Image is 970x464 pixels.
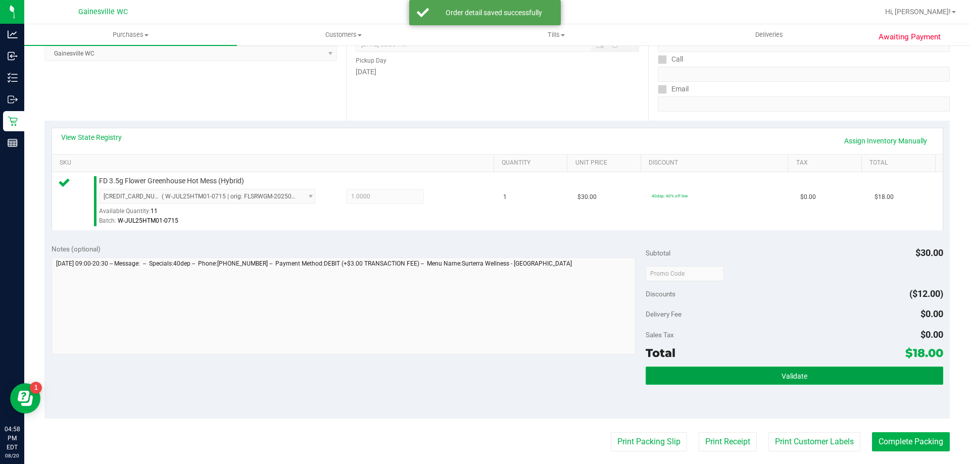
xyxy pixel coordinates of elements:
[915,247,943,258] span: $30.00
[237,30,449,39] span: Customers
[8,51,18,61] inline-svg: Inbound
[646,331,674,339] span: Sales Tax
[742,30,797,39] span: Deliveries
[920,308,943,319] span: $0.00
[450,24,662,45] a: Tills
[768,432,860,451] button: Print Customer Labels
[8,138,18,148] inline-svg: Reports
[5,452,20,459] p: 08/20
[879,31,941,43] span: Awaiting Payment
[151,208,158,215] span: 11
[8,94,18,105] inline-svg: Outbound
[356,56,386,65] label: Pickup Day
[60,159,490,167] a: SKU
[450,30,662,39] span: Tills
[646,310,682,318] span: Delivery Fee
[78,8,128,16] span: Gainesville WC
[646,346,675,360] span: Total
[869,159,931,167] a: Total
[30,382,42,394] iframe: Resource center unread badge
[646,285,675,303] span: Discounts
[8,73,18,83] inline-svg: Inventory
[118,217,178,224] span: W-JUL25HTM01-0715
[646,266,724,281] input: Promo Code
[99,217,116,224] span: Batch:
[905,346,943,360] span: $18.00
[838,132,934,149] a: Assign Inventory Manually
[663,24,876,45] a: Deliveries
[61,132,122,142] a: View State Registry
[909,288,943,299] span: ($12.00)
[652,193,688,198] span: 40dep: 40% off line
[872,432,950,451] button: Complete Packing
[99,176,244,186] span: FD 3.5g Flower Greenhouse Hot Mess (Hybrid)
[782,372,807,380] span: Validate
[796,159,858,167] a: Tax
[24,24,237,45] a: Purchases
[885,8,951,16] span: Hi, [PERSON_NAME]!
[646,249,670,257] span: Subtotal
[434,8,553,18] div: Order detail saved successfully
[611,432,687,451] button: Print Packing Slip
[503,192,507,202] span: 1
[356,67,639,77] div: [DATE]
[502,159,563,167] a: Quantity
[237,24,450,45] a: Customers
[800,192,816,202] span: $0.00
[699,432,757,451] button: Print Receipt
[920,329,943,340] span: $0.00
[658,82,689,96] label: Email
[24,30,237,39] span: Purchases
[649,159,784,167] a: Discount
[658,52,683,67] label: Call
[99,204,326,224] div: Available Quantity:
[658,67,950,82] input: Format: (999) 999-9999
[52,245,101,253] span: Notes (optional)
[8,116,18,126] inline-svg: Retail
[8,29,18,39] inline-svg: Analytics
[577,192,597,202] span: $30.00
[10,383,40,414] iframe: Resource center
[575,159,637,167] a: Unit Price
[875,192,894,202] span: $18.00
[646,367,943,385] button: Validate
[5,425,20,452] p: 04:58 PM EDT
